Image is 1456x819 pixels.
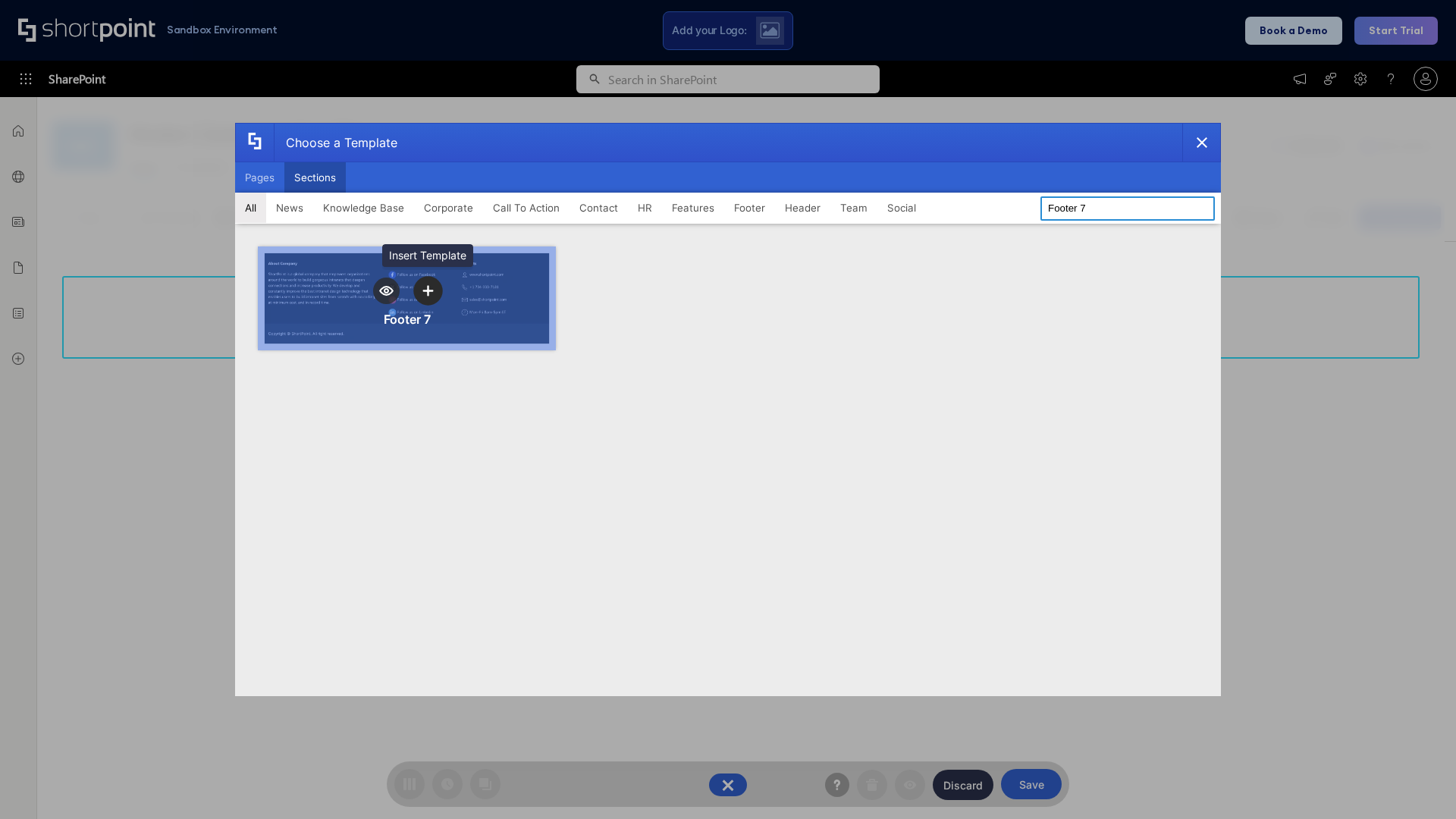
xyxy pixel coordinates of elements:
button: Header [775,193,830,223]
button: Knowledge Base [313,193,414,223]
button: Corporate [414,193,483,223]
button: Sections [284,162,346,193]
button: Pages [235,162,284,193]
button: HR [628,193,662,223]
div: template selector [235,123,1221,696]
button: Team [830,193,877,223]
button: News [266,193,313,223]
input: Search [1040,196,1215,221]
div: Footer 7 [384,312,431,327]
button: All [235,193,266,223]
button: Features [662,193,724,223]
button: Footer [724,193,775,223]
button: Call To Action [483,193,570,223]
button: Social [877,193,926,223]
button: Contact [570,193,628,223]
iframe: Chat Widget [1183,643,1456,819]
div: Choose a Template [274,124,397,162]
